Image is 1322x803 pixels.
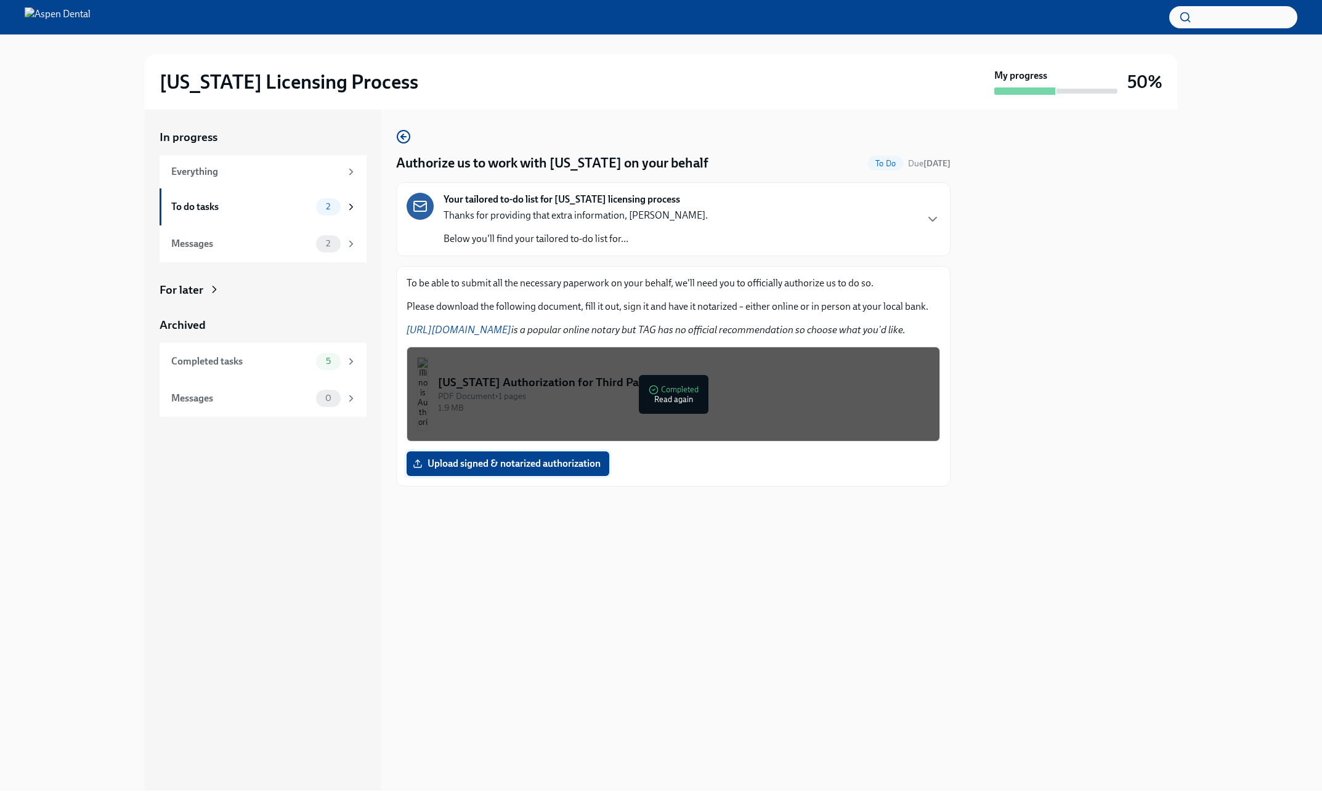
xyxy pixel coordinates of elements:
[407,324,511,336] a: [URL][DOMAIN_NAME]
[444,209,708,222] p: Thanks for providing that extra information, [PERSON_NAME].
[438,402,930,414] div: 1.9 MB
[160,225,367,262] a: Messages2
[908,158,951,169] span: Due
[415,458,601,470] span: Upload signed & notarized authorization
[444,193,680,206] strong: Your tailored to-do list for [US_STATE] licensing process
[171,392,311,405] div: Messages
[171,355,311,368] div: Completed tasks
[160,129,367,145] a: In progress
[438,390,930,402] div: PDF Document • 1 pages
[923,158,951,169] strong: [DATE]
[160,317,367,333] a: Archived
[160,155,367,188] a: Everything
[160,70,418,94] h2: [US_STATE] Licensing Process
[1127,71,1162,93] h3: 50%
[318,239,338,248] span: 2
[171,165,341,179] div: Everything
[407,451,609,476] label: Upload signed & notarized authorization
[994,69,1047,83] strong: My progress
[318,393,339,403] span: 0
[396,154,708,172] h4: Authorize us to work with [US_STATE] on your behalf
[417,357,428,431] img: Illinois Authorization for Third Party Contact
[171,237,311,251] div: Messages
[318,357,338,366] span: 5
[160,343,367,380] a: Completed tasks5
[25,7,91,27] img: Aspen Dental
[438,374,930,390] div: [US_STATE] Authorization for Third Party Contact
[407,324,906,336] em: is a popular online notary but TAG has no official recommendation so choose what you'd like.
[908,158,951,169] span: October 24th, 2025 10:00
[160,282,203,298] div: For later
[868,159,903,168] span: To Do
[407,276,940,290] p: To be able to submit all the necessary paperwork on your behalf, we'll need you to officially aut...
[444,232,708,246] p: Below you'll find your tailored to-do list for...
[160,282,367,298] a: For later
[160,188,367,225] a: To do tasks2
[407,347,940,442] button: [US_STATE] Authorization for Third Party ContactPDF Document•1 pages1.9 MBCompletedRead again
[171,200,311,214] div: To do tasks
[160,380,367,417] a: Messages0
[407,300,940,313] p: Please download the following document, fill it out, sign it and have it notarized – either onlin...
[318,202,338,211] span: 2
